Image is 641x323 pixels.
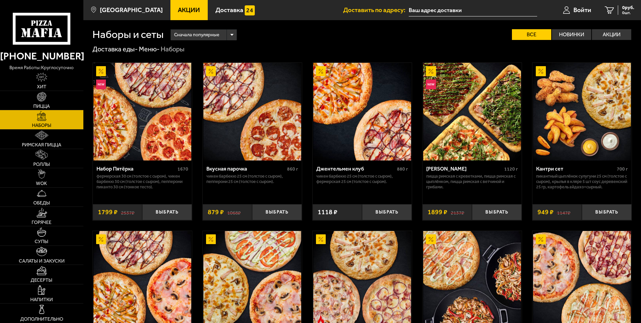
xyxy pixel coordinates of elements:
p: Чикен Барбекю 25 см (толстое с сыром), Фермерская 25 см (толстое с сыром). [316,174,408,184]
div: Набор Пятёрка [96,166,176,172]
span: 879 ₽ [208,209,224,216]
span: Обеды [33,201,50,205]
input: Ваш адрес доставки [409,4,537,16]
img: Вкусная парочка [203,63,301,160]
img: Кантри сет [533,63,631,160]
img: Набор Пятёрка [93,63,191,160]
span: Десерты [31,278,52,283]
span: 1799 ₽ [98,209,118,216]
a: АкционныйВкусная парочка [203,63,302,160]
div: Вкусная парочка [206,166,285,172]
span: WOK [36,181,47,186]
span: Войти [573,7,591,13]
span: Римская пицца [22,143,61,147]
img: Мама Миа [423,63,521,160]
a: АкционныйДжентельмен клуб [313,63,412,160]
span: Роллы [33,162,50,167]
img: Акционный [316,66,326,76]
span: 700 г [617,166,628,172]
img: Акционный [426,234,436,244]
span: 860 г [287,166,298,172]
div: Кантри сет [536,166,615,172]
img: Джентельмен клуб [313,63,411,160]
span: Салаты и закуски [19,259,65,264]
a: Меню- [139,45,160,53]
span: 0 шт. [622,11,634,15]
span: Доставить по адресу: [343,7,409,13]
span: Горячее [32,220,51,225]
p: Пикантный цыплёнок сулугуни 25 см (толстое с сыром), крылья в кляре 5 шт соус деревенский 25 гр, ... [536,174,628,190]
span: Напитки [30,297,53,302]
span: 1899 ₽ [428,209,447,216]
a: АкционныйНовинкаНабор Пятёрка [93,63,192,160]
p: Фермерская 30 см (толстое с сыром), Чикен Барбекю 30 см (толстое с сыром), Пепперони Пиканто 30 с... [96,174,188,190]
span: [GEOGRAPHIC_DATA] [100,7,163,13]
label: Все [512,29,551,40]
button: Выбрать [252,204,302,221]
img: Новинка [96,80,106,90]
p: Пицца Римская с креветками, Пицца Римская с цыплёнком, Пицца Римская с ветчиной и грибами. [426,174,518,190]
span: Доставка [215,7,243,13]
img: Акционный [96,234,106,244]
span: Пицца [33,104,50,109]
div: [PERSON_NAME] [426,166,503,172]
div: Наборы [161,45,185,54]
span: 1120 г [504,166,518,172]
span: Наборы [32,123,51,128]
button: Выбрать [362,204,412,221]
img: Акционный [96,66,106,76]
button: Выбрать [472,204,522,221]
img: Акционный [426,66,436,76]
span: Хит [37,85,46,89]
s: 2537 ₽ [121,209,134,216]
span: 1670 [177,166,188,172]
span: 949 ₽ [537,209,554,216]
img: Акционный [206,66,216,76]
img: Акционный [536,234,546,244]
p: Чикен Барбекю 25 см (толстое с сыром), Пепперони 25 см (толстое с сыром). [206,174,298,184]
button: Выбрать [582,204,632,221]
img: Акционный [316,234,326,244]
a: АкционныйКантри сет [532,63,632,160]
span: Сначала популярные [174,29,219,41]
s: 1147 ₽ [557,209,570,216]
s: 2137 ₽ [451,209,464,216]
h1: Наборы и сеты [92,29,164,40]
img: Акционный [536,66,546,76]
a: Доставка еды- [92,45,138,53]
span: 0 руб. [622,5,634,10]
span: Дополнительно [20,317,63,322]
span: Супы [35,239,48,244]
span: Акции [178,7,200,13]
img: Акционный [206,234,216,244]
img: 15daf4d41897b9f0e9f617042186c801.svg [245,5,255,15]
span: 1118 ₽ [318,209,337,216]
img: Новинка [426,80,436,90]
span: 880 г [397,166,408,172]
label: Новинки [552,29,591,40]
label: Акции [592,29,631,40]
a: АкционныйНовинкаМама Миа [423,63,522,160]
div: Джентельмен клуб [316,166,395,172]
button: Выбрать [142,204,192,221]
s: 1068 ₽ [227,209,241,216]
